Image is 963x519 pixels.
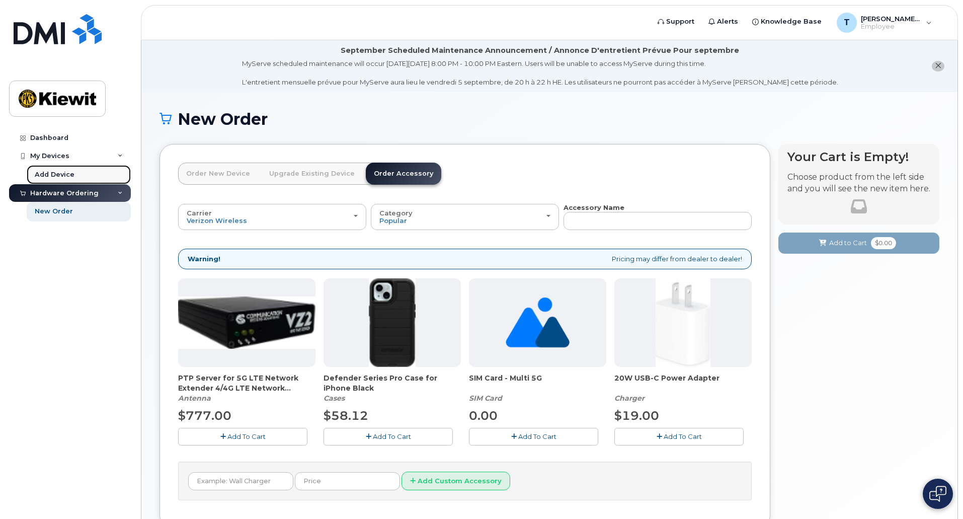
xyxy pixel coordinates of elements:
img: defenderiphone14.png [369,278,416,367]
a: Order New Device [178,163,258,185]
button: Category Popular [371,204,559,230]
div: PTP Server for 5G LTE Network Extender 4/4G LTE Network Extender 3 [178,373,315,403]
img: no_image_found-2caef05468ed5679b831cfe6fc140e25e0c280774317ffc20a367ab7fd17291e.png [506,278,570,367]
button: Add To Cart [614,428,744,446]
input: Example: Wall Charger [188,472,293,490]
h4: Your Cart is Empty! [787,150,930,164]
button: Add to Cart $0.00 [778,233,939,253]
img: Casa_Sysem.png [178,296,315,349]
button: Add To Cart [324,428,453,446]
span: Popular [379,216,407,225]
strong: Warning! [188,254,220,264]
span: Defender Series Pro Case for iPhone Black [324,373,461,393]
button: Add Custom Accessory [402,472,510,490]
div: 20W USB-C Power Adapter [614,373,752,403]
input: Price [295,472,400,490]
span: $58.12 [324,408,368,423]
a: Upgrade Existing Device [261,163,363,185]
span: $777.00 [178,408,231,423]
span: Add To Cart [664,432,702,440]
img: apple20w.jpg [656,278,710,367]
span: PTP Server for 5G LTE Network Extender 4/4G LTE Network Extender 3 [178,373,315,393]
div: Defender Series Pro Case for iPhone Black [324,373,461,403]
span: $0.00 [871,237,896,249]
h1: New Order [159,110,939,128]
em: Cases [324,394,345,403]
span: SIM Card - Multi 5G [469,373,606,393]
em: Antenna [178,394,211,403]
div: September Scheduled Maintenance Announcement / Annonce D'entretient Prévue Pour septembre [341,45,739,56]
em: Charger [614,394,645,403]
p: Choose product from the left side and you will see the new item here. [787,172,930,195]
span: 0.00 [469,408,498,423]
button: close notification [932,61,944,71]
span: Add to Cart [829,238,867,248]
span: Add To Cart [518,432,556,440]
span: Verizon Wireless [187,216,247,225]
span: Category [379,209,413,217]
img: Open chat [929,486,946,502]
span: $19.00 [614,408,659,423]
button: Carrier Verizon Wireless [178,204,366,230]
a: Order Accessory [366,163,441,185]
span: Add To Cart [227,432,266,440]
button: Add To Cart [178,428,307,446]
div: MyServe scheduled maintenance will occur [DATE][DATE] 8:00 PM - 10:00 PM Eastern. Users will be u... [242,59,838,87]
button: Add To Cart [469,428,598,446]
em: SIM Card [469,394,502,403]
div: Pricing may differ from dealer to dealer! [178,249,752,269]
strong: Accessory Name [564,203,624,211]
div: SIM Card - Multi 5G [469,373,606,403]
span: Carrier [187,209,212,217]
span: 20W USB-C Power Adapter [614,373,752,393]
span: Add To Cart [373,432,411,440]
